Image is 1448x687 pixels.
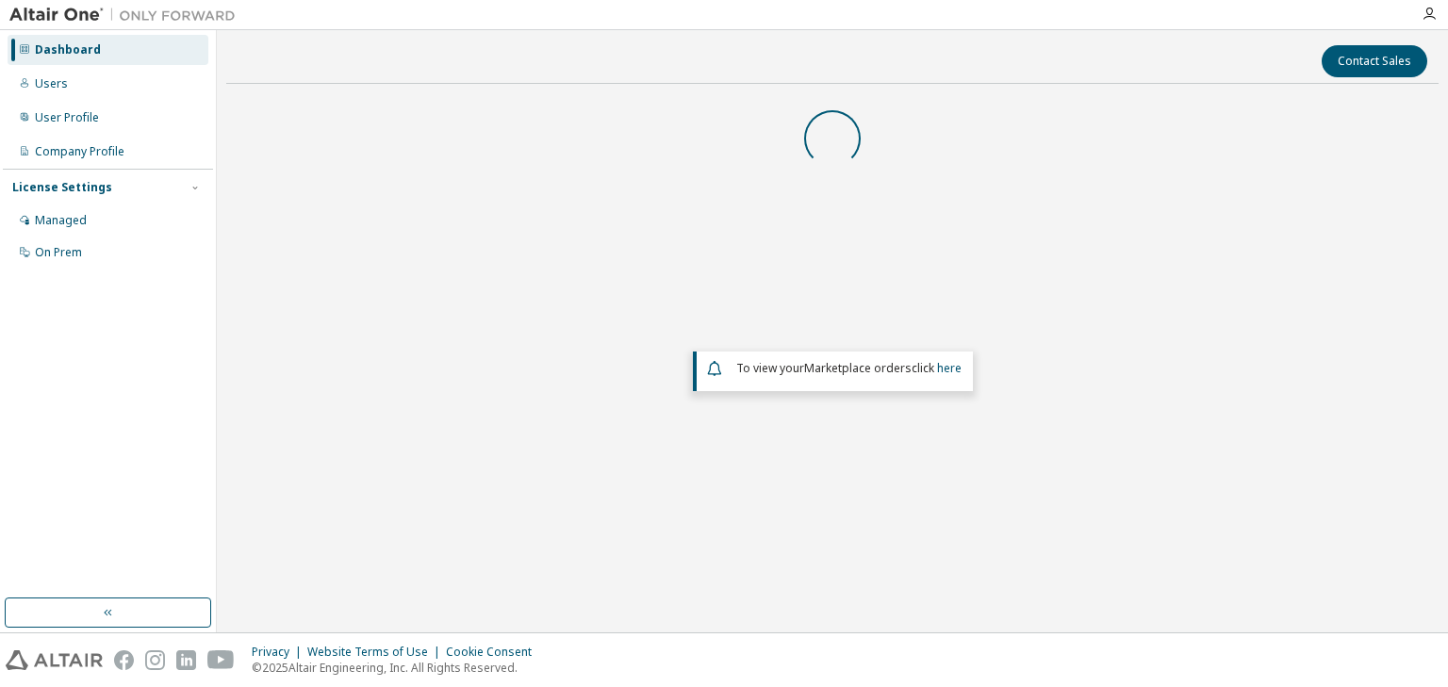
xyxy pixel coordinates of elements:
button: Contact Sales [1322,45,1427,77]
div: Cookie Consent [446,645,543,660]
div: Website Terms of Use [307,645,446,660]
img: Altair One [9,6,245,25]
img: altair_logo.svg [6,650,103,670]
span: To view your click [736,360,962,376]
a: here [937,360,962,376]
div: Company Profile [35,144,124,159]
div: Privacy [252,645,307,660]
img: youtube.svg [207,650,235,670]
em: Marketplace orders [804,360,912,376]
div: Users [35,76,68,91]
p: © 2025 Altair Engineering, Inc. All Rights Reserved. [252,660,543,676]
img: instagram.svg [145,650,165,670]
div: On Prem [35,245,82,260]
div: License Settings [12,180,112,195]
img: facebook.svg [114,650,134,670]
div: Dashboard [35,42,101,57]
img: linkedin.svg [176,650,196,670]
div: User Profile [35,110,99,125]
div: Managed [35,213,87,228]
